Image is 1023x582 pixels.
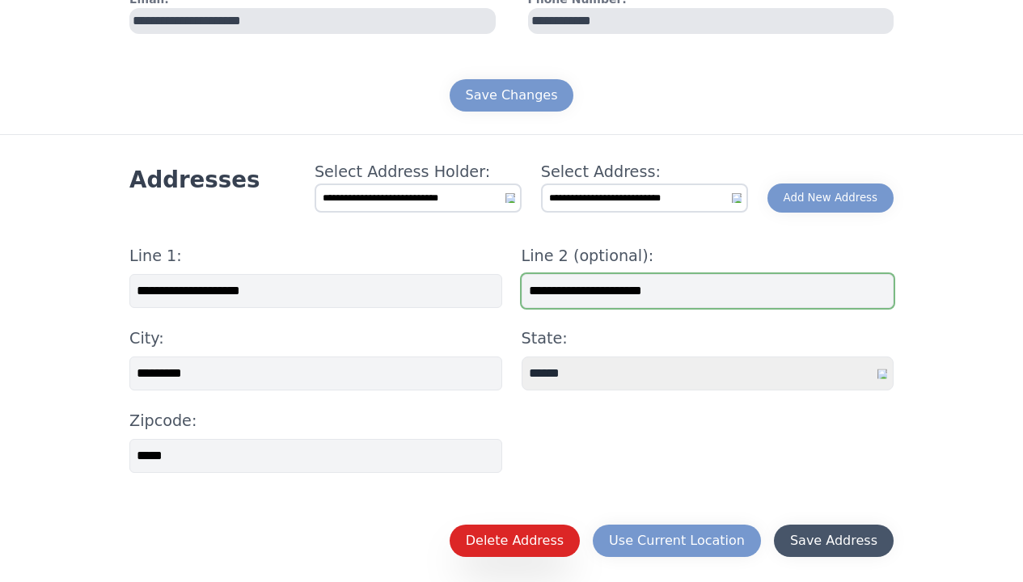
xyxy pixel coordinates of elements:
div: Save Address [790,531,877,550]
div: Use Current Location [609,531,745,550]
h4: Line 2 (optional): [522,245,894,268]
h4: Select Address Holder: [315,161,522,183]
button: Add New Address [767,183,894,213]
div: Add New Address [784,190,877,206]
div: Delete Address [466,531,564,550]
h4: City: [129,327,502,350]
button: Use Current Location [593,525,761,557]
button: Delete Address [450,525,580,557]
div: Save Changes [466,86,558,105]
h3: Addresses [129,166,260,195]
h4: Line 1: [129,245,502,268]
h4: Zipcode: [129,410,502,432]
button: Save Address [774,525,894,557]
h4: Select Address: [541,161,748,183]
button: Save Changes [450,79,574,112]
h4: State: [522,327,894,350]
